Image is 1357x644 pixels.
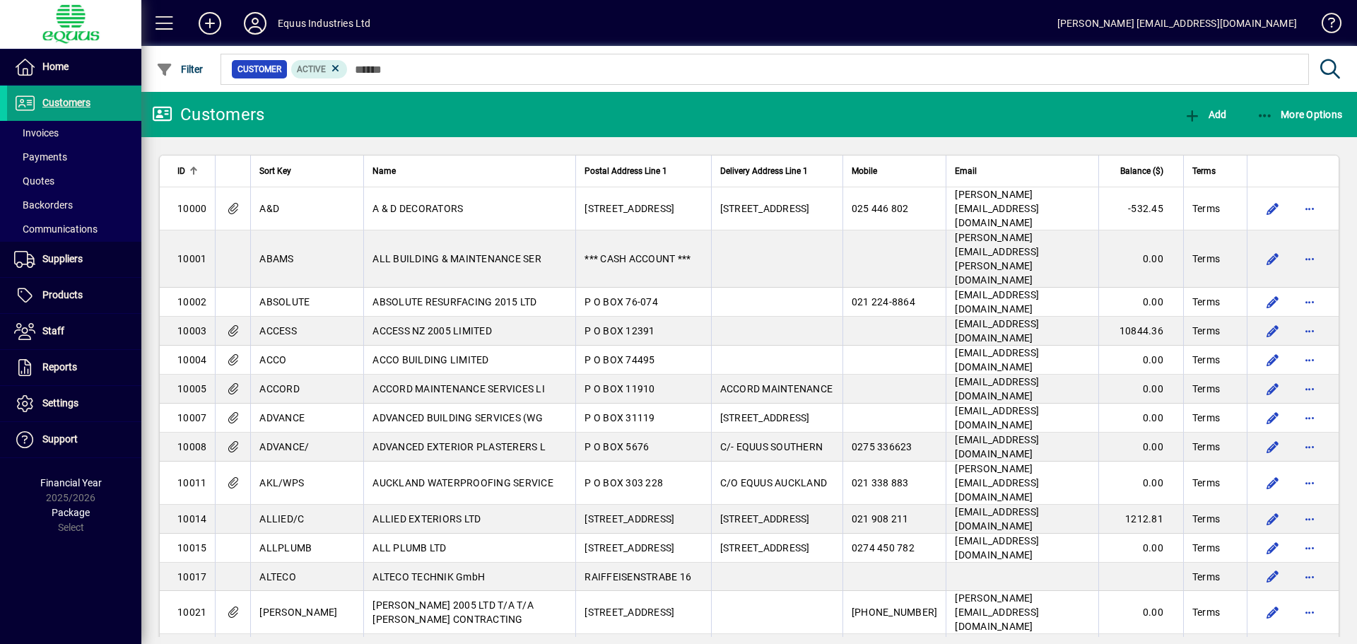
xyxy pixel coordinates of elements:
[1298,566,1321,588] button: More options
[237,62,281,76] span: Customer
[278,12,371,35] div: Equus Industries Ltd
[852,542,915,554] span: 0274 450 782
[584,354,654,365] span: P O BOX 74495
[584,542,674,554] span: [STREET_ADDRESS]
[1262,291,1284,313] button: Edit
[7,217,141,241] a: Communications
[1192,411,1220,425] span: Terms
[52,507,90,518] span: Package
[584,607,674,618] span: [STREET_ADDRESS]
[259,571,296,582] span: ALTECO
[372,571,485,582] span: ALTECO TECHNIK GmbH
[1192,353,1220,367] span: Terms
[259,607,337,618] span: [PERSON_NAME]
[955,405,1039,431] span: [EMAIL_ADDRESS][DOMAIN_NAME]
[1192,295,1220,309] span: Terms
[1192,252,1220,266] span: Terms
[955,232,1039,286] span: [PERSON_NAME][EMAIL_ADDRESS][PERSON_NAME][DOMAIN_NAME]
[1253,102,1346,127] button: More Options
[42,61,69,72] span: Home
[259,412,305,423] span: ADVANCE
[1192,512,1220,526] span: Terms
[1262,566,1284,588] button: Edit
[1098,534,1183,563] td: 0.00
[1262,349,1284,371] button: Edit
[177,412,206,423] span: 10007
[852,296,915,308] span: 021 224-8864
[1298,472,1321,494] button: More options
[1262,197,1284,220] button: Edit
[42,397,78,409] span: Settings
[177,325,206,336] span: 10003
[7,314,141,349] a: Staff
[955,592,1039,632] span: [PERSON_NAME][EMAIL_ADDRESS][DOMAIN_NAME]
[40,477,102,488] span: Financial Year
[1192,570,1220,584] span: Terms
[7,422,141,457] a: Support
[955,189,1039,228] span: [PERSON_NAME][EMAIL_ADDRESS][DOMAIN_NAME]
[42,325,64,336] span: Staff
[720,383,833,394] span: ACCORD MAINTENANCE
[1120,163,1163,179] span: Balance ($)
[187,11,233,36] button: Add
[1298,508,1321,530] button: More options
[259,325,297,336] span: ACCESS
[1057,12,1297,35] div: [PERSON_NAME] [EMAIL_ADDRESS][DOMAIN_NAME]
[1262,377,1284,400] button: Edit
[1098,230,1183,288] td: 0.00
[259,477,304,488] span: AKL/WPS
[955,535,1039,561] span: [EMAIL_ADDRESS][DOMAIN_NAME]
[14,151,67,163] span: Payments
[1098,591,1183,634] td: 0.00
[1098,317,1183,346] td: 10844.36
[1192,541,1220,555] span: Terms
[372,354,488,365] span: ACCO BUILDING LIMITED
[177,253,206,264] span: 10001
[852,203,909,214] span: 025 446 802
[1192,201,1220,216] span: Terms
[1262,435,1284,458] button: Edit
[372,477,553,488] span: AUCKLAND WATERPROOFING SERVICE
[955,347,1039,373] span: [EMAIL_ADDRESS][DOMAIN_NAME]
[7,145,141,169] a: Payments
[955,463,1039,503] span: [PERSON_NAME][EMAIL_ADDRESS][DOMAIN_NAME]
[1262,601,1284,623] button: Edit
[1192,605,1220,619] span: Terms
[152,103,264,126] div: Customers
[177,354,206,365] span: 10004
[852,163,938,179] div: Mobile
[259,163,291,179] span: Sort Key
[14,175,54,187] span: Quotes
[372,296,536,308] span: ABSOLUTE RESURFACING 2015 LTD
[584,412,654,423] span: P O BOX 31119
[584,296,658,308] span: P O BOX 76-074
[177,163,206,179] div: ID
[177,203,206,214] span: 10000
[1262,508,1284,530] button: Edit
[259,441,309,452] span: ADVANCE/
[1192,440,1220,454] span: Terms
[955,163,1089,179] div: Email
[7,242,141,277] a: Suppliers
[297,64,326,74] span: Active
[42,253,83,264] span: Suppliers
[14,199,73,211] span: Backorders
[584,203,674,214] span: [STREET_ADDRESS]
[852,163,877,179] span: Mobile
[584,513,674,525] span: [STREET_ADDRESS]
[1098,462,1183,505] td: 0.00
[259,354,286,365] span: ACCO
[955,434,1039,459] span: [EMAIL_ADDRESS][DOMAIN_NAME]
[1098,404,1183,433] td: 0.00
[372,383,545,394] span: ACCORD MAINTENANCE SERVICES LI
[42,97,90,108] span: Customers
[584,163,667,179] span: Postal Address Line 1
[1298,320,1321,342] button: More options
[42,361,77,373] span: Reports
[1098,375,1183,404] td: 0.00
[372,163,567,179] div: Name
[852,513,909,525] span: 021 908 211
[372,441,546,452] span: ADVANCED EXTERIOR PLASTERERS L
[584,571,691,582] span: RAIFFEISENSTRABE 16
[177,296,206,308] span: 10002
